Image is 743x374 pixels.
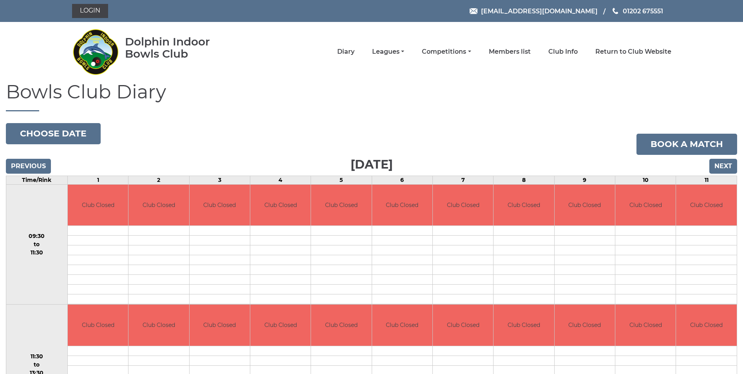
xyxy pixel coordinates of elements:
[615,176,676,184] td: 10
[311,305,371,346] td: Club Closed
[372,185,432,226] td: Club Closed
[72,4,108,18] a: Login
[337,47,354,56] a: Diary
[190,185,250,226] td: Club Closed
[548,47,578,56] a: Club Info
[613,8,618,14] img: Phone us
[489,47,531,56] a: Members list
[372,47,404,56] a: Leagues
[250,176,311,184] td: 4
[470,6,598,16] a: Email [EMAIL_ADDRESS][DOMAIN_NAME]
[676,185,737,226] td: Club Closed
[433,176,494,184] td: 7
[68,305,128,346] td: Club Closed
[615,305,676,346] td: Club Closed
[68,185,128,226] td: Club Closed
[6,159,51,174] input: Previous
[128,176,189,184] td: 2
[311,185,371,226] td: Club Closed
[6,123,101,144] button: Choose date
[372,176,432,184] td: 6
[494,305,554,346] td: Club Closed
[72,24,119,79] img: Dolphin Indoor Bowls Club
[128,185,189,226] td: Club Closed
[615,185,676,226] td: Club Closed
[422,47,471,56] a: Competitions
[433,305,493,346] td: Club Closed
[128,305,189,346] td: Club Closed
[6,82,737,111] h1: Bowls Club Diary
[611,6,663,16] a: Phone us 01202 675551
[494,185,554,226] td: Club Closed
[6,184,68,305] td: 09:30 to 11:30
[189,176,250,184] td: 3
[636,134,737,155] a: Book a match
[595,47,671,56] a: Return to Club Website
[6,176,68,184] td: Time/Rink
[125,36,235,60] div: Dolphin Indoor Bowls Club
[372,305,432,346] td: Club Closed
[554,176,615,184] td: 9
[494,176,554,184] td: 8
[676,176,737,184] td: 11
[190,305,250,346] td: Club Closed
[481,7,598,15] span: [EMAIL_ADDRESS][DOMAIN_NAME]
[555,185,615,226] td: Club Closed
[676,305,737,346] td: Club Closed
[623,7,663,15] span: 01202 675551
[555,305,615,346] td: Club Closed
[311,176,372,184] td: 5
[67,176,128,184] td: 1
[250,305,311,346] td: Club Closed
[250,185,311,226] td: Club Closed
[433,185,493,226] td: Club Closed
[470,8,477,14] img: Email
[709,159,737,174] input: Next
